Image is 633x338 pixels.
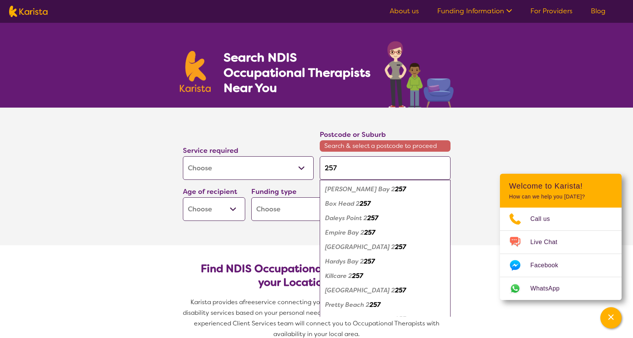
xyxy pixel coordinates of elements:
[324,211,447,225] div: Daleys Point 2257
[324,312,447,327] div: St Huberts Island 2257
[325,315,395,323] em: [GEOGRAPHIC_DATA] 2
[189,262,444,289] h2: Find NDIS Occupational Therapists based on your Location & Needs
[395,315,406,323] em: 257
[320,140,451,152] span: Search & select a postcode to proceed
[183,187,237,196] label: Age of recipient
[183,146,238,155] label: Service required
[390,6,419,16] a: About us
[325,272,352,280] em: Killcare 2
[224,50,371,95] h1: Search NDIS Occupational Therapists Near You
[395,286,406,294] em: 257
[325,301,370,309] em: Pretty Beach 2
[370,301,381,309] em: 257
[600,307,622,328] button: Channel Menu
[360,200,371,208] em: 257
[324,269,447,283] div: Killcare 2257
[324,298,447,312] div: Pretty Beach 2257
[243,298,255,306] span: free
[324,225,447,240] div: Empire Bay 2257
[530,283,569,294] span: WhatsApp
[324,240,447,254] div: Ettalong Beach 2257
[530,236,566,248] span: Live Chat
[324,254,447,269] div: Hardys Bay 2257
[324,197,447,211] div: Box Head 2257
[324,182,447,197] div: Booker Bay 2257
[385,41,454,108] img: occupational-therapy
[530,260,567,271] span: Facebook
[437,6,512,16] a: Funding Information
[591,6,606,16] a: Blog
[395,243,406,251] em: 257
[509,194,612,200] p: How can we help you [DATE]?
[500,208,622,300] ul: Choose channel
[364,229,375,236] em: 257
[367,214,378,222] em: 257
[183,298,452,338] span: service connecting you with Occupational Therapists and other disability services based on your p...
[530,6,573,16] a: For Providers
[500,277,622,300] a: Web link opens in a new tab.
[364,257,375,265] em: 257
[509,181,612,190] h2: Welcome to Karista!
[324,283,447,298] div: Killcare Heights 2257
[320,130,386,139] label: Postcode or Suburb
[530,213,559,225] span: Call us
[325,185,395,193] em: [PERSON_NAME] Bay 2
[325,229,364,236] em: Empire Bay 2
[251,187,297,196] label: Funding type
[325,257,364,265] em: Hardys Bay 2
[325,286,395,294] em: [GEOGRAPHIC_DATA] 2
[325,243,395,251] em: [GEOGRAPHIC_DATA] 2
[325,200,360,208] em: Box Head 2
[9,6,48,17] img: Karista logo
[325,214,367,222] em: Daleys Point 2
[395,185,406,193] em: 257
[500,174,622,300] div: Channel Menu
[180,51,211,92] img: Karista logo
[352,272,363,280] em: 257
[190,298,243,306] span: Karista provides a
[320,156,451,180] input: Type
